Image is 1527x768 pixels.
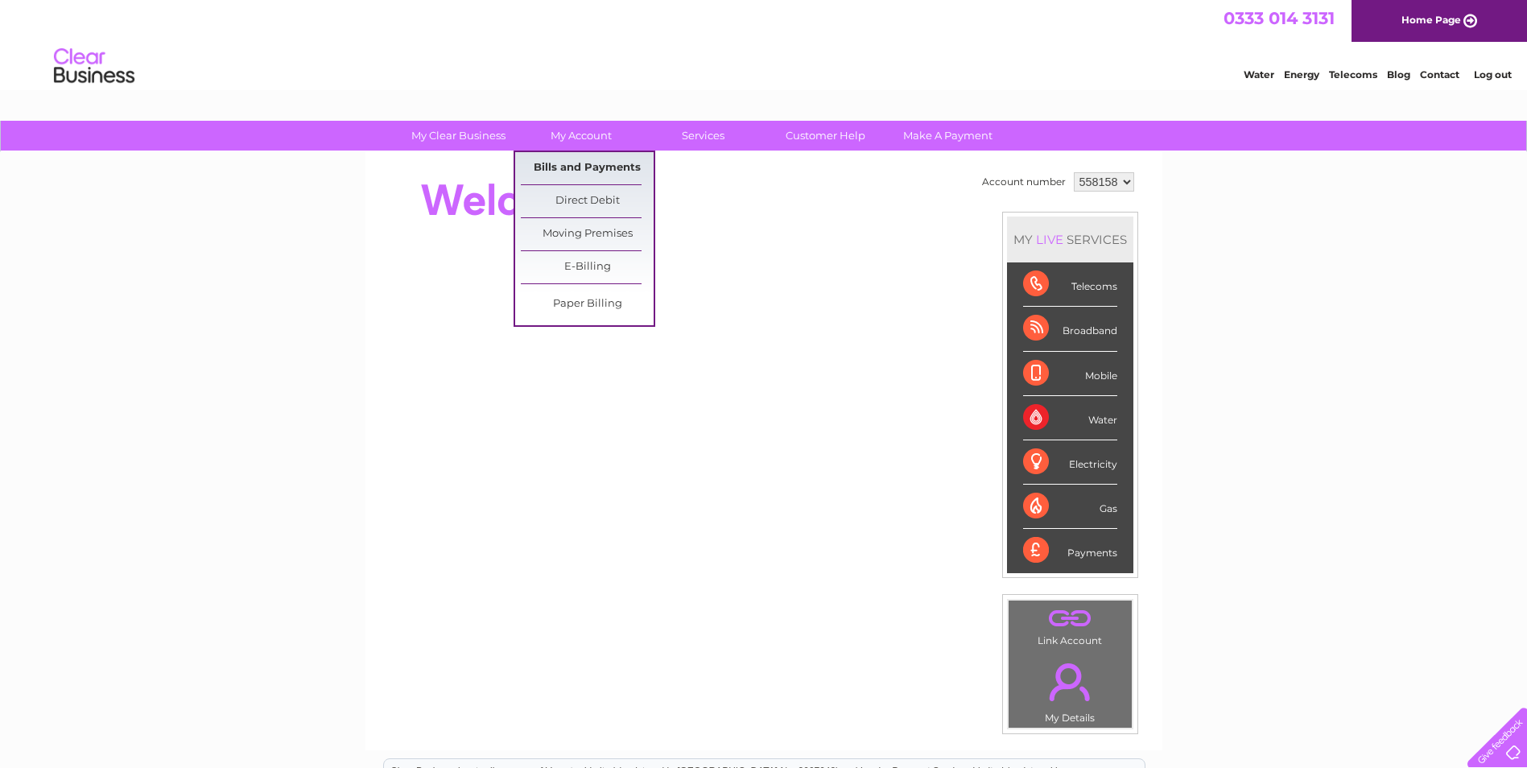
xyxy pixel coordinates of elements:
[1023,485,1117,529] div: Gas
[978,168,1070,196] td: Account number
[384,9,1145,78] div: Clear Business is a trading name of Verastar Limited (registered in [GEOGRAPHIC_DATA] No. 3667643...
[637,121,770,151] a: Services
[1224,8,1335,28] a: 0333 014 3131
[1008,600,1133,650] td: Link Account
[1284,68,1319,81] a: Energy
[521,288,654,320] a: Paper Billing
[1420,68,1459,81] a: Contact
[1007,217,1133,262] div: MY SERVICES
[881,121,1014,151] a: Make A Payment
[1013,654,1128,710] a: .
[1329,68,1377,81] a: Telecoms
[1023,396,1117,440] div: Water
[1008,650,1133,729] td: My Details
[521,218,654,250] a: Moving Premises
[1387,68,1410,81] a: Blog
[1023,262,1117,307] div: Telecoms
[1023,307,1117,351] div: Broadband
[1023,529,1117,572] div: Payments
[392,121,525,151] a: My Clear Business
[1244,68,1274,81] a: Water
[514,121,647,151] a: My Account
[1033,232,1067,247] div: LIVE
[1013,605,1128,633] a: .
[1023,440,1117,485] div: Electricity
[521,251,654,283] a: E-Billing
[1474,68,1512,81] a: Log out
[521,152,654,184] a: Bills and Payments
[53,42,135,91] img: logo.png
[759,121,892,151] a: Customer Help
[1023,352,1117,396] div: Mobile
[521,185,654,217] a: Direct Debit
